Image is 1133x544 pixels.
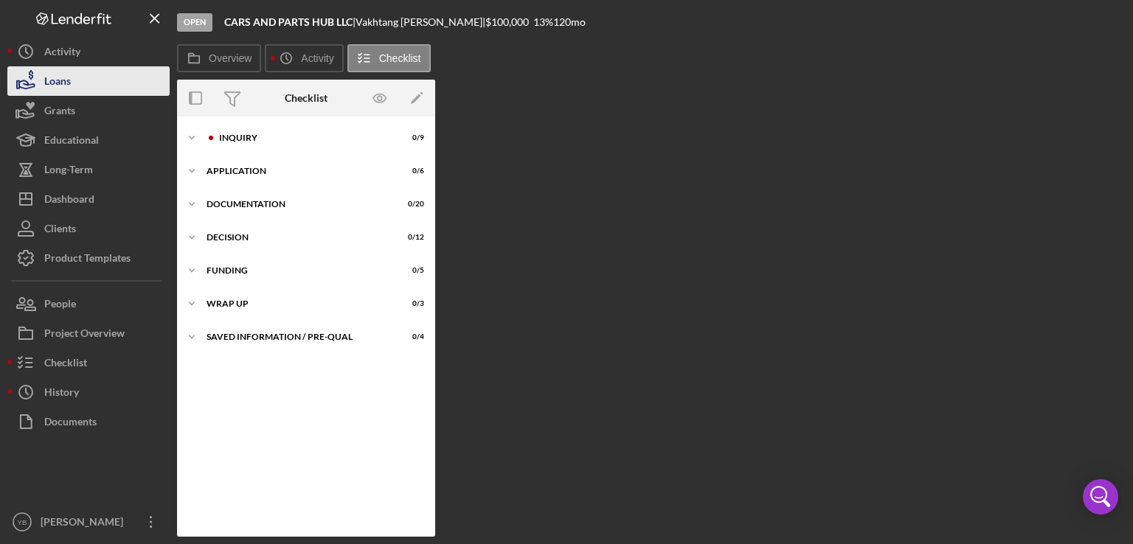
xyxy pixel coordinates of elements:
[44,96,75,129] div: Grants
[7,96,170,125] button: Grants
[37,507,133,540] div: [PERSON_NAME]
[44,348,87,381] div: Checklist
[7,125,170,155] button: Educational
[207,167,387,175] div: Application
[207,200,387,209] div: Documentation
[7,243,170,273] button: Product Templates
[207,233,387,242] div: Decision
[177,44,261,72] button: Overview
[7,155,170,184] button: Long-Term
[398,233,424,242] div: 0 / 12
[44,214,76,247] div: Clients
[301,52,333,64] label: Activity
[219,133,387,142] div: Inquiry
[398,299,424,308] div: 0 / 3
[44,377,79,411] div: History
[398,133,424,142] div: 0 / 9
[18,518,27,526] text: YB
[379,52,421,64] label: Checklist
[7,289,170,318] button: People
[347,44,431,72] button: Checklist
[398,200,424,209] div: 0 / 20
[398,167,424,175] div: 0 / 6
[7,377,170,407] button: History
[44,66,71,100] div: Loans
[265,44,343,72] button: Activity
[44,155,93,188] div: Long-Term
[356,16,485,28] div: Vakhtang [PERSON_NAME] |
[7,407,170,436] button: Documents
[7,318,170,348] button: Project Overview
[7,507,170,537] button: YB[PERSON_NAME]
[209,52,252,64] label: Overview
[177,13,212,32] div: Open
[224,15,353,28] b: CARS AND PARTS HUB LLC
[7,37,170,66] button: Activity
[44,125,99,158] div: Educational
[7,184,170,214] button: Dashboard
[207,266,387,275] div: Funding
[485,15,529,28] span: $100,000
[44,318,125,352] div: Project Overview
[44,243,131,276] div: Product Templates
[398,266,424,275] div: 0 / 5
[553,16,586,28] div: 120 mo
[44,184,94,217] div: Dashboard
[44,37,80,70] div: Activity
[44,289,76,322] div: People
[1083,479,1118,515] div: Open Intercom Messenger
[44,407,97,440] div: Documents
[7,66,170,96] button: Loans
[207,299,387,308] div: Wrap up
[533,16,553,28] div: 13 %
[7,348,170,377] button: Checklist
[285,92,328,104] div: Checklist
[207,332,387,341] div: Saved Information / Pre-Qual
[7,214,170,243] button: Clients
[224,16,356,28] div: |
[398,332,424,341] div: 0 / 4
